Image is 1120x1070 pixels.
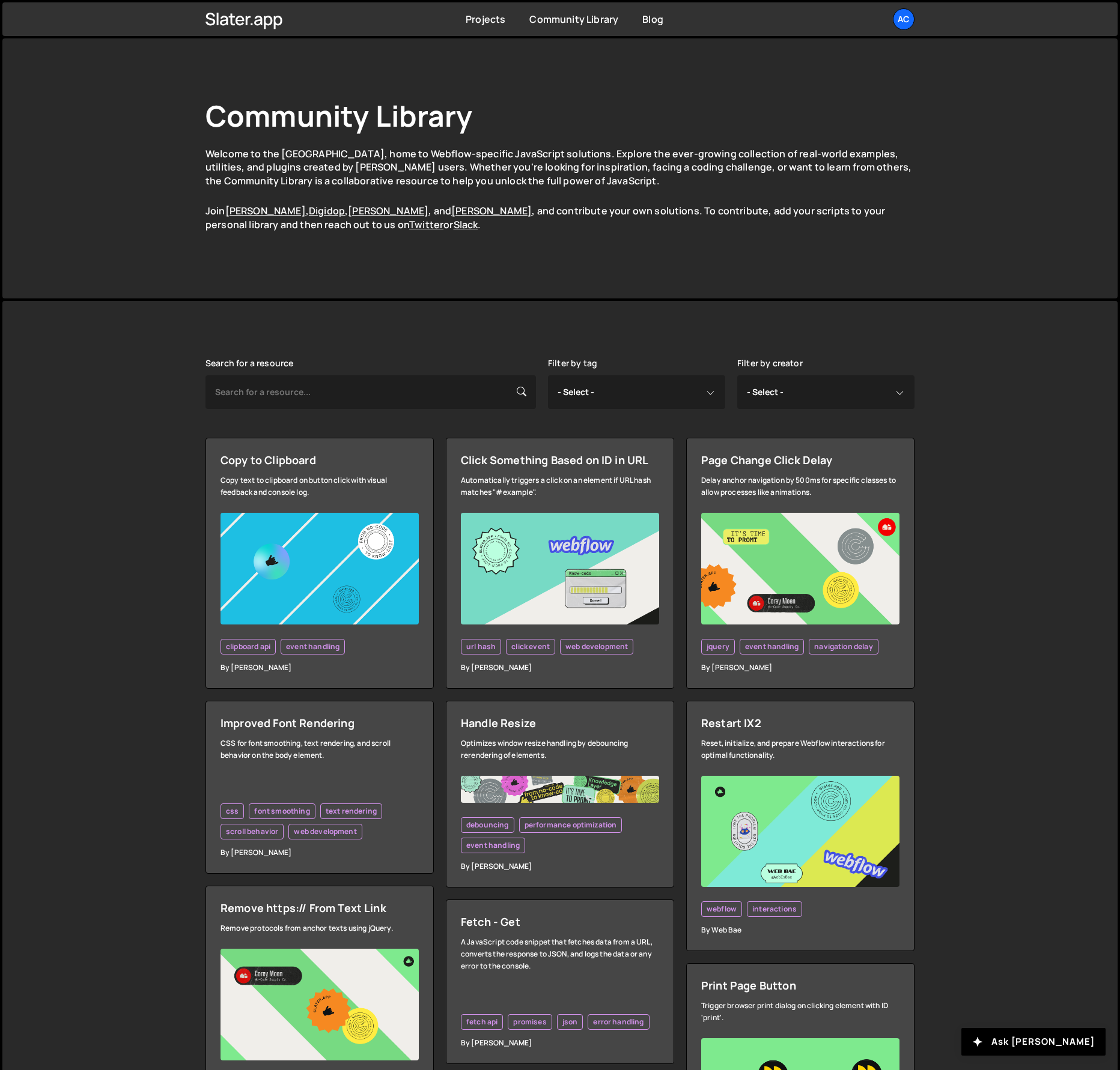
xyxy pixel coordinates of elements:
[737,358,803,368] label: Filter by creator
[511,642,550,651] span: click event
[701,453,899,467] div: Page Change Click Delay
[466,1017,498,1027] span: fetch api
[562,1017,578,1027] span: json
[525,820,617,830] span: performance optimization
[221,847,419,859] div: By [PERSON_NAME]
[529,13,618,26] a: Community Library
[707,904,737,914] span: webflow
[409,218,443,231] a: Twitter
[205,96,915,135] h1: Community Library
[701,737,899,761] div: Reset, initialize, and prepare Webflow interactions for optimal functionality.
[254,806,309,816] span: font smoothing
[226,642,270,651] span: clipboard api
[221,453,419,467] div: Copy to Clipboard
[221,716,419,730] div: Improved Font Rendering
[461,936,659,972] div: A JavaScript code snippet that fetches data from a URL, converts the response to JSON, and logs t...
[565,642,628,651] span: web development
[348,204,428,217] a: [PERSON_NAME]
[461,860,659,872] div: By [PERSON_NAME]
[205,375,536,409] input: Search for a resource...
[205,358,293,368] label: Search for a resource
[745,642,799,651] span: event handling
[701,978,899,993] div: Print Page Button
[221,662,419,674] div: By [PERSON_NAME]
[446,438,674,689] a: Click Something Based on ID in URL Automatically triggers a click on an element if URL hash match...
[309,204,345,217] a: Digidop
[461,474,659,498] div: Automatically triggers a click on an element if URL hash matches "#example".
[446,899,674,1064] a: Fetch - Get A JavaScript code snippet that fetches data from a URL, converts the response to JSON...
[548,358,597,368] label: Filter by tag
[593,1017,644,1027] span: error handling
[701,513,899,624] img: YT%20-%20Thumb%20(6).png
[461,513,659,624] img: YT%20-%20Thumb%20(4).png
[814,642,873,651] span: navigation delay
[454,218,478,231] a: Slack
[701,1000,899,1024] div: Trigger browser print dialog on clicking element with ID 'print'.
[286,642,339,651] span: event handling
[461,1037,659,1049] div: By [PERSON_NAME]
[686,701,915,952] a: Restart IX2 Reset, initialize, and prepare Webflow interactions for optimal functionality. webflo...
[461,776,659,803] img: Frame%20482.jpg
[226,827,278,836] span: scroll behavior
[466,13,505,26] a: Projects
[221,513,419,624] img: YT%20-%20Thumb%20(14).png
[701,776,899,887] img: YT%20-%20Thumb%20(15).png
[701,474,899,498] div: Delay anchor navigation by 500ms for specific classes to allow processes like animations.
[446,701,674,887] a: Handle Resize Optimizes window resize handling by debouncing rerendering of elements. debouncing ...
[221,737,419,761] div: CSS for font smoothing, text rendering, and scroll behavior on the body element.
[294,827,356,836] span: web development
[205,701,434,874] a: Improved Font Rendering CSS for font smoothing, text rendering, and scroll behavior on the body e...
[205,204,915,231] p: Join , , , and , and contribute your own solutions. To contribute, add your scripts to your perso...
[707,642,729,651] span: jquery
[205,147,915,187] p: Welcome to the [GEOGRAPHIC_DATA], home to Webflow-specific JavaScript solutions. Explore the ever...
[461,662,659,674] div: By [PERSON_NAME]
[461,453,659,467] div: Click Something Based on ID in URL
[205,438,434,689] a: Copy to Clipboard Copy text to clipboard on button click with visual feedback and console log. cl...
[221,949,419,1060] img: YT%20-%20Thumb%20(5).png
[221,474,419,498] div: Copy text to clipboard on button click with visual feedback and console log.
[961,1028,1106,1056] button: Ask [PERSON_NAME]
[461,914,659,929] div: Fetch - Get
[451,204,532,217] a: [PERSON_NAME]
[513,1017,546,1027] span: promises
[461,716,659,730] div: Handle Resize
[326,806,377,816] span: text rendering
[221,922,419,934] div: Remove protocols from anchor texts using jQuery.
[686,438,915,689] a: Page Change Click Delay Delay anchor navigation by 500ms for specific classes to allow processes ...
[701,662,899,674] div: By [PERSON_NAME]
[893,8,915,30] a: Ac
[466,841,520,850] span: event handling
[701,716,899,730] div: Restart IX2
[466,642,496,651] span: url hash
[461,737,659,761] div: Optimizes window resize handling by debouncing rerendering of elements.
[701,924,899,936] div: By Web Bae
[225,204,306,217] a: [PERSON_NAME]
[642,13,663,26] a: Blog
[226,806,239,816] span: css
[221,901,419,915] div: Remove https:// From Text Link
[752,904,797,914] span: interactions
[466,820,509,830] span: debouncing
